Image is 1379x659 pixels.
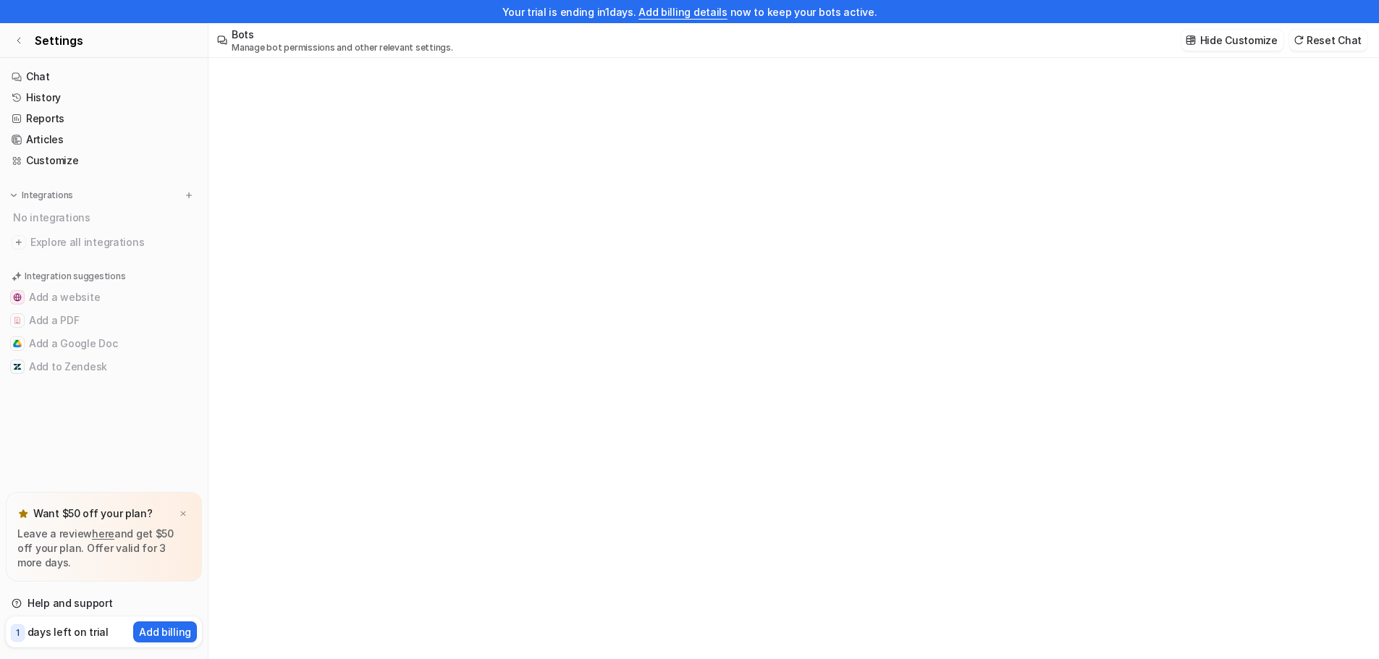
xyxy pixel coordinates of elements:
[6,109,202,129] a: Reports
[9,190,19,200] img: expand menu
[9,205,202,229] div: No integrations
[6,309,202,332] button: Add a PDFAdd a PDF
[13,362,22,371] img: Add to Zendesk
[232,42,453,54] p: Manage bot permissions and other relevant settings.
[17,527,190,570] p: Leave a review and get $50 off your plan. Offer valid for 3 more days.
[13,293,22,302] img: Add a website
[6,232,202,252] a: Explore all integrations
[16,626,20,639] p: 1
[1200,33,1278,48] p: Hide Customize
[6,88,202,108] a: History
[25,270,125,283] p: Integration suggestions
[1181,30,1283,51] button: Hide Customize
[17,508,29,519] img: star
[1294,35,1304,46] img: reset
[6,129,202,150] a: Articles
[6,355,202,378] button: Add to ZendeskAdd to Zendesk
[6,67,202,87] a: Chat
[35,32,83,49] span: Settings
[133,621,197,642] button: Add billing
[30,231,196,254] span: Explore all integrations
[33,506,153,521] p: Want $50 off your plan?
[638,6,728,18] a: Add billing details
[139,624,191,639] p: Add billing
[232,27,453,54] div: Bots
[6,150,202,171] a: Customize
[92,527,114,540] a: here
[13,316,22,325] img: Add a PDF
[179,509,187,519] img: x
[6,188,77,203] button: Integrations
[1186,35,1196,46] img: customize
[13,339,22,348] img: Add a Google Doc
[6,332,202,355] button: Add a Google DocAdd a Google Doc
[184,190,194,200] img: menu_add.svg
[1289,30,1367,51] button: Reset Chat
[6,286,202,309] button: Add a websiteAdd a website
[22,190,73,201] p: Integrations
[12,235,26,250] img: explore all integrations
[28,624,109,639] p: days left on trial
[6,593,202,613] a: Help and support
